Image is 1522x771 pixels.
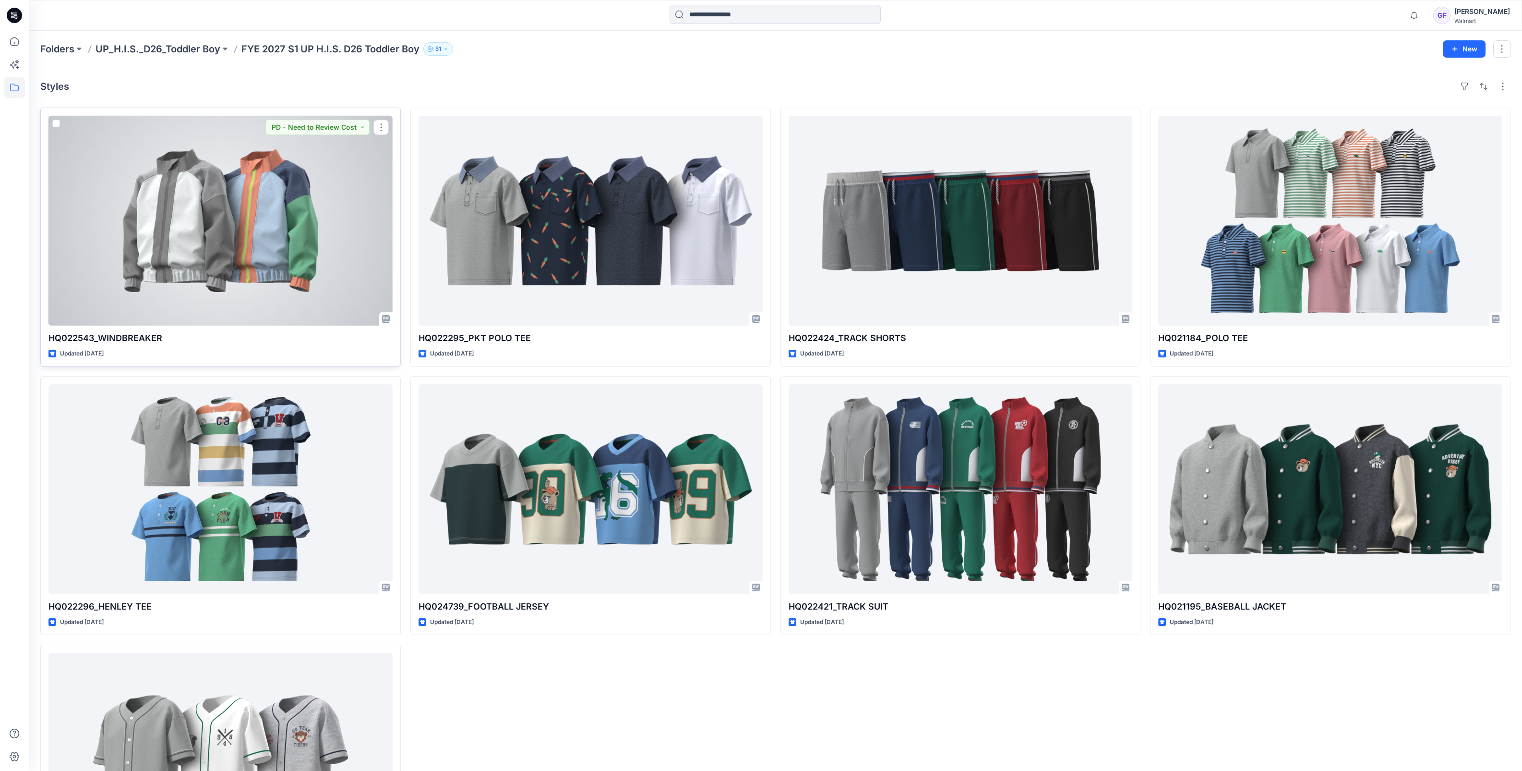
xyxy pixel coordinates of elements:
[789,600,1133,613] p: HQ022421_TRACK SUIT
[1443,40,1486,58] button: New
[419,331,763,345] p: HQ022295_PKT POLO TEE
[96,42,220,56] a: UP_H.I.S._D26_Toddler Boy
[40,81,69,92] h4: Styles
[241,42,419,56] p: FYE 2027 S1 UP H.I.S. D26 Toddler Boy
[789,384,1133,594] a: HQ022421_TRACK SUIT
[1433,7,1450,24] div: GF
[1170,617,1213,627] p: Updated [DATE]
[1158,116,1502,326] a: HQ021184_POLO TEE
[419,384,763,594] a: HQ024739_FOOTBALL JERSEY
[1158,384,1502,594] a: HQ021195_BASEBALL JACKET
[430,349,474,359] p: Updated [DATE]
[800,617,844,627] p: Updated [DATE]
[48,116,393,326] a: HQ022543_WINDBREAKER
[48,600,393,613] p: HQ022296_HENLEY TEE
[40,42,74,56] a: Folders
[800,349,844,359] p: Updated [DATE]
[435,44,441,54] p: 51
[789,116,1133,326] a: HQ022424_TRACK SHORTS
[430,617,474,627] p: Updated [DATE]
[419,116,763,326] a: HQ022295_PKT POLO TEE
[1158,600,1502,613] p: HQ021195_BASEBALL JACKET
[423,42,453,56] button: 51
[1170,349,1213,359] p: Updated [DATE]
[60,617,104,627] p: Updated [DATE]
[1158,331,1502,345] p: HQ021184_POLO TEE
[1454,17,1510,24] div: Walmart
[789,331,1133,345] p: HQ022424_TRACK SHORTS
[1454,6,1510,17] div: [PERSON_NAME]
[48,331,393,345] p: HQ022543_WINDBREAKER
[48,384,393,594] a: HQ022296_HENLEY TEE
[419,600,763,613] p: HQ024739_FOOTBALL JERSEY
[60,349,104,359] p: Updated [DATE]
